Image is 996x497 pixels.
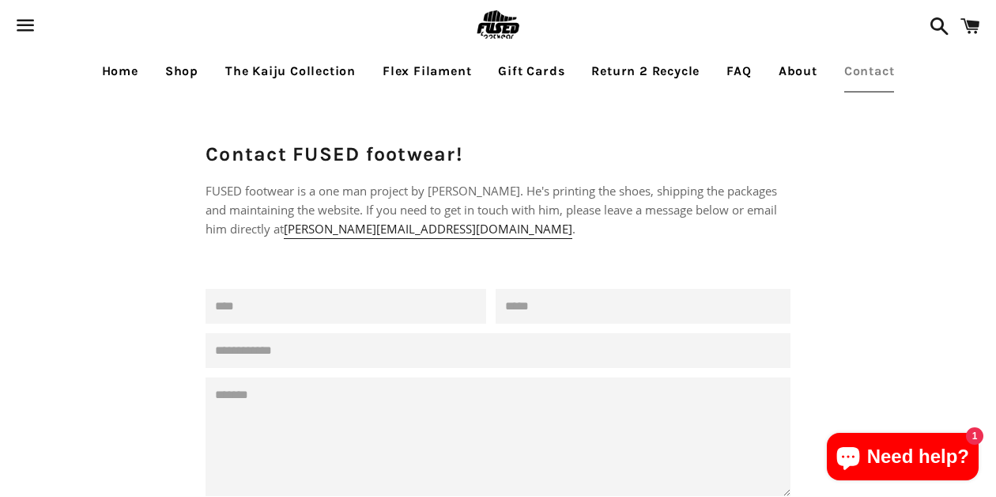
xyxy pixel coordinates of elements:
[486,51,576,91] a: Gift Cards
[153,51,210,91] a: Shop
[90,51,150,91] a: Home
[206,181,790,238] p: FUSED footwear is a one man project by [PERSON_NAME]. He's printing the shoes, shipping the packa...
[206,140,790,168] h1: Contact FUSED footwear!
[213,51,368,91] a: The Kaiju Collection
[767,51,829,91] a: About
[822,433,983,484] inbox-online-store-chat: Shopify online store chat
[715,51,763,91] a: FAQ
[371,51,483,91] a: Flex Filament
[579,51,711,91] a: Return 2 Recycle
[284,221,572,239] a: [PERSON_NAME][EMAIL_ADDRESS][DOMAIN_NAME]
[832,51,907,91] a: Contact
